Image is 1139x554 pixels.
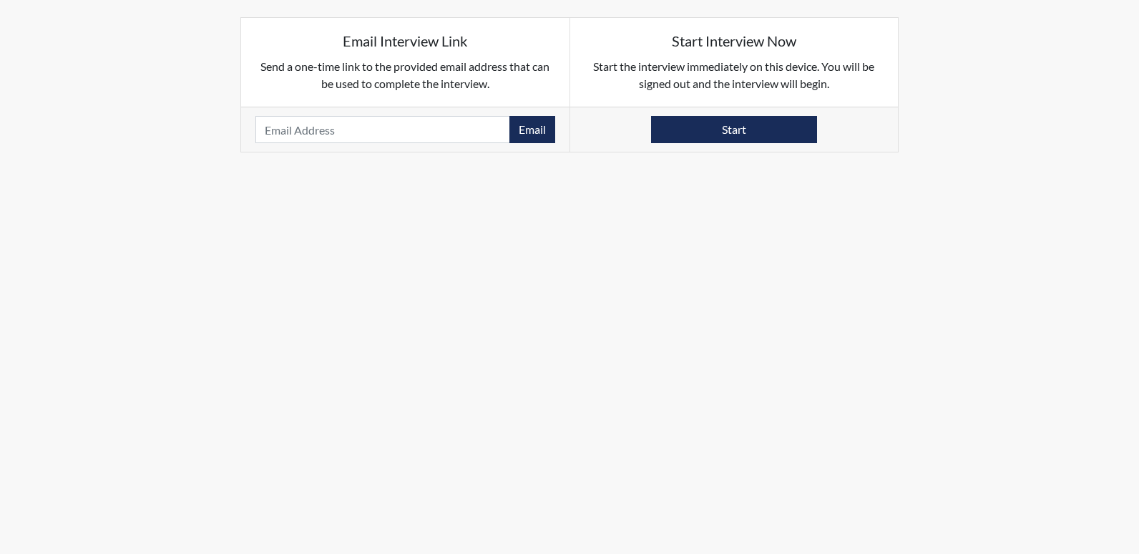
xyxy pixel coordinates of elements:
[585,58,884,92] p: Start the interview immediately on this device. You will be signed out and the interview will begin.
[585,32,884,49] h5: Start Interview Now
[255,116,510,143] input: Email Address
[651,116,817,143] button: Start
[255,32,555,49] h5: Email Interview Link
[255,58,555,92] p: Send a one-time link to the provided email address that can be used to complete the interview.
[509,116,555,143] button: Email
